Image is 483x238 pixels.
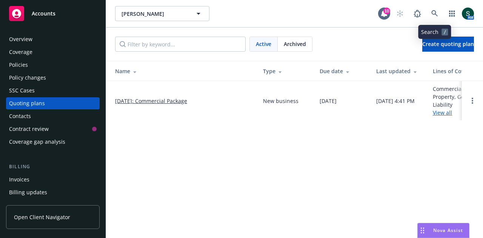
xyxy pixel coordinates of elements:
[263,67,308,75] div: Type
[6,110,100,122] a: Contacts
[32,11,55,17] span: Accounts
[122,10,187,18] span: [PERSON_NAME]
[6,84,100,97] a: SSC Cases
[418,223,427,238] div: Drag to move
[376,97,415,105] div: [DATE] 4:41 PM
[462,8,474,20] img: photo
[320,97,337,105] div: [DATE]
[422,40,474,48] span: Create quoting plan
[115,67,251,75] div: Name
[6,174,100,186] a: Invoices
[6,33,100,45] a: Overview
[115,6,209,21] button: [PERSON_NAME]
[433,109,452,116] a: View all
[433,227,463,233] span: Nova Assist
[6,46,100,58] a: Coverage
[6,136,100,148] a: Coverage gap analysis
[9,84,35,97] div: SSC Cases
[6,97,100,109] a: Quoting plans
[9,72,46,84] div: Policy changes
[9,110,31,122] div: Contacts
[6,123,100,135] a: Contract review
[6,3,100,24] a: Accounts
[284,40,306,48] span: Archived
[6,186,100,198] a: Billing updates
[6,163,100,170] div: Billing
[392,6,408,21] a: Start snowing
[9,186,47,198] div: Billing updates
[383,8,390,14] div: 10
[9,97,45,109] div: Quoting plans
[263,97,298,105] div: New business
[9,136,65,148] div: Coverage gap analysis
[320,67,364,75] div: Due date
[9,59,28,71] div: Policies
[115,37,246,52] input: Filter by keyword...
[410,6,425,21] a: Report a Bug
[376,67,421,75] div: Last updated
[6,59,100,71] a: Policies
[6,72,100,84] a: Policy changes
[422,37,474,52] a: Create quoting plan
[115,97,187,105] a: [DATE]: Commercial Package
[427,6,442,21] a: Search
[9,46,32,58] div: Coverage
[14,213,70,221] span: Open Client Navigator
[256,40,271,48] span: Active
[468,96,477,105] a: Open options
[417,223,469,238] button: Nova Assist
[445,6,460,21] a: Switch app
[9,174,29,186] div: Invoices
[9,123,49,135] div: Contract review
[9,33,32,45] div: Overview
